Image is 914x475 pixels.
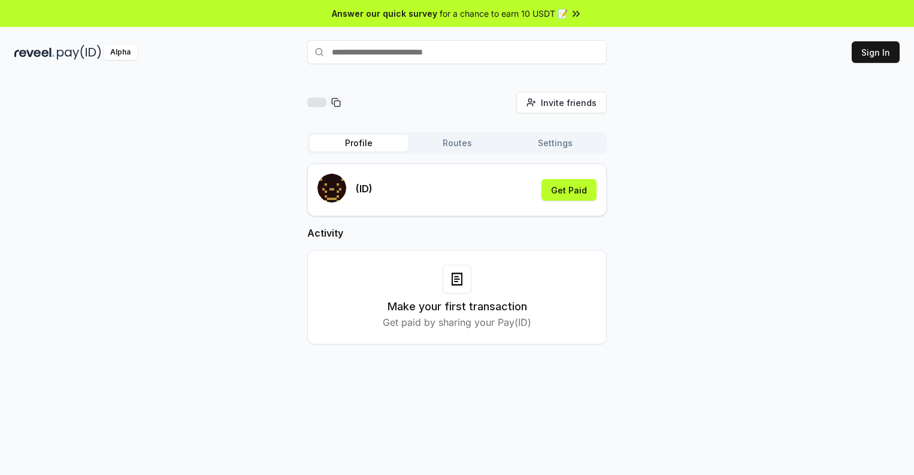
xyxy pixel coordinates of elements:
button: Invite friends [516,92,607,113]
h3: Make your first transaction [388,298,527,315]
button: Settings [506,135,604,152]
img: reveel_dark [14,45,55,60]
img: pay_id [57,45,101,60]
p: Get paid by sharing your Pay(ID) [383,315,531,329]
button: Routes [408,135,506,152]
h2: Activity [307,226,607,240]
p: (ID) [356,181,373,196]
button: Profile [310,135,408,152]
span: Answer our quick survey [332,7,437,20]
div: Alpha [104,45,137,60]
button: Sign In [852,41,900,63]
span: Invite friends [541,96,597,109]
span: for a chance to earn 10 USDT 📝 [440,7,568,20]
button: Get Paid [541,179,597,201]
